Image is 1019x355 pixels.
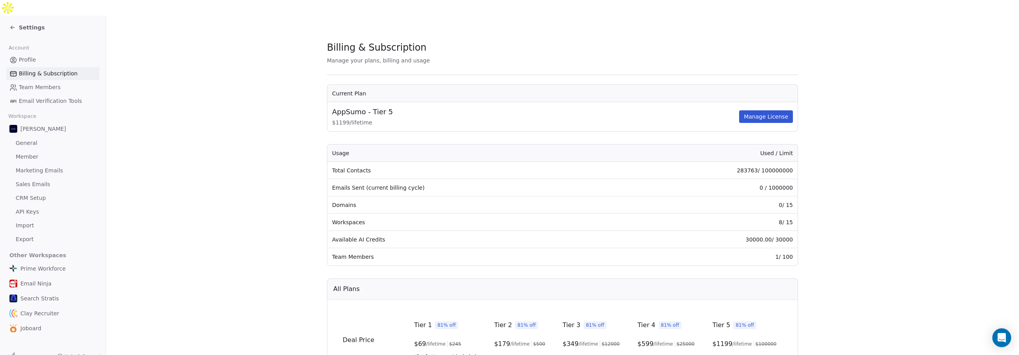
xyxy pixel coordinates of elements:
a: Import [6,219,99,232]
span: 81% off [659,321,682,329]
span: /lifetime [579,341,598,347]
span: /lifetime [426,341,446,347]
td: 1 / 100 [614,248,798,265]
span: Tier 4 [637,320,655,330]
span: Profile [19,56,36,64]
a: Settings [9,24,45,31]
span: Workspace [5,110,40,122]
span: $ 1199 / lifetime [332,119,738,126]
img: Terry%20Mallin-02.jpg [9,125,17,133]
img: icon%202.jpg [9,280,17,287]
span: Tier 2 [494,320,512,330]
span: $ 25000 [677,341,695,347]
span: $ 69 [414,339,426,349]
a: General [6,137,99,150]
span: Billing & Subscription [327,42,426,53]
th: Usage [327,145,614,162]
span: Email Ninja [20,280,51,287]
span: 81% off [435,321,458,329]
img: Icon.png [9,309,17,317]
span: Deal Price [343,336,374,344]
a: Export [6,233,99,246]
td: 0 / 1000000 [614,179,798,196]
span: All Plans [333,284,360,294]
span: $ 1199 [712,339,732,349]
span: $ 179 [494,339,510,349]
span: /lifetime [732,341,752,347]
span: 81% off [733,321,756,329]
a: Email Verification Tools [6,95,99,108]
td: Total Contacts [327,162,614,179]
span: $ 100000 [756,341,777,347]
span: Joboard [20,324,41,332]
span: Member [16,153,38,161]
a: Profile [6,53,99,66]
button: Manage License [739,110,793,123]
th: Used / Limit [614,145,798,162]
th: Current Plan [327,85,798,102]
span: AppSumo - Tier 5 [332,107,393,117]
span: $ 12000 [602,341,620,347]
span: $ 500 [533,341,545,347]
span: Billing & Subscription [19,70,78,78]
td: 8 / 15 [614,214,798,231]
span: 81% off [584,321,607,329]
span: Search Stratis [20,295,59,302]
span: Email Verification Tools [19,97,82,105]
span: $ 599 [637,339,654,349]
img: Stratis%20Icon.jpg [9,295,17,302]
a: Member [6,150,99,163]
span: API Keys [16,208,39,216]
span: $ 349 [562,339,579,349]
span: Tier 1 [414,320,432,330]
span: Import [16,221,34,230]
a: Team Members [6,81,99,94]
span: $ 245 [449,341,461,347]
img: wordpress%20favicon.jpg [9,324,17,332]
td: Available AI Credits [327,231,614,248]
a: Billing & Subscription [6,67,99,80]
span: Settings [19,24,45,31]
td: Workspaces [327,214,614,231]
span: CRM Setup [16,194,46,202]
span: Team Members [19,83,60,91]
span: Account [5,42,33,54]
span: /lifetime [654,341,673,347]
span: [PERSON_NAME] [20,125,66,133]
a: CRM Setup [6,192,99,205]
td: Emails Sent (current billing cycle) [327,179,614,196]
span: Export [16,235,34,243]
span: 81% off [515,321,538,329]
span: Tier 5 [712,320,730,330]
span: Tier 3 [562,320,580,330]
span: General [16,139,37,147]
span: Clay Recruiter [20,309,59,317]
span: Manage your plans, billing and usage [327,57,430,64]
td: 0 / 15 [614,196,798,214]
a: API Keys [6,205,99,218]
a: Sales Emails [6,178,99,191]
td: Domains [327,196,614,214]
a: Marketing Emails [6,164,99,177]
div: Open Intercom Messenger [992,328,1011,347]
span: Sales Emails [16,180,50,188]
span: /lifetime [510,341,530,347]
span: Marketing Emails [16,167,63,175]
img: PWS%20Icon%20bigger.png [9,265,17,273]
td: Team Members [327,248,614,265]
td: 283763 / 100000000 [614,162,798,179]
span: Other Workspaces [6,249,69,262]
td: 30000.00 / 30000 [614,231,798,248]
span: Prime Workforce [20,265,66,273]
